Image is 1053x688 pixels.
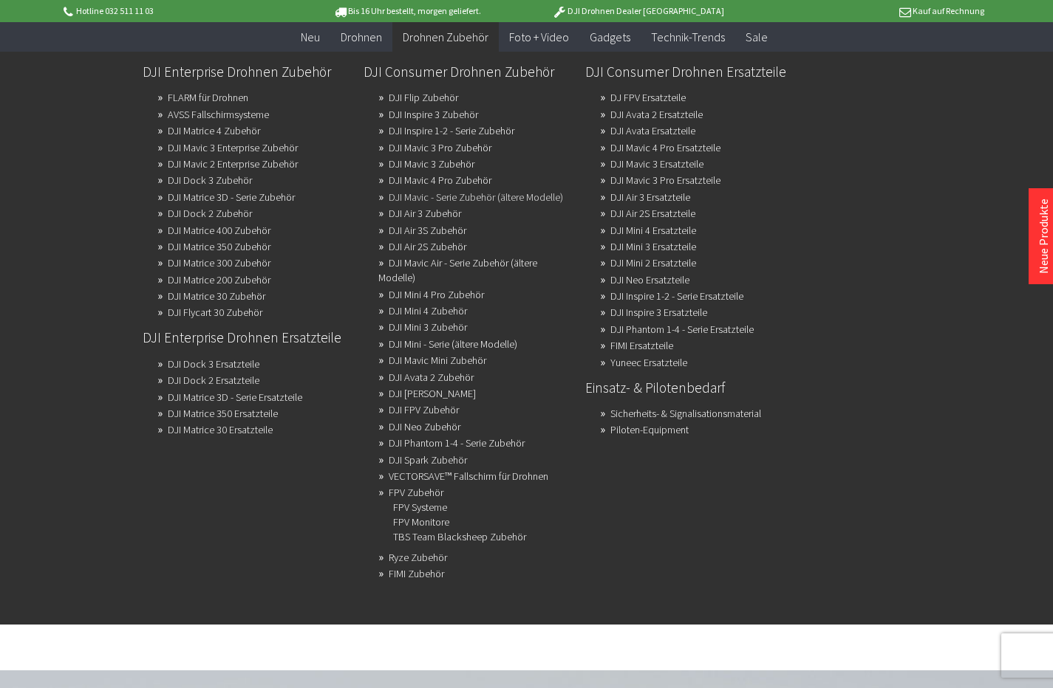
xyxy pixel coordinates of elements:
a: DJI Mavic 2 Enterprise Zubehör [168,154,298,174]
a: DJI Avata Ersatzteile [610,120,695,141]
a: DJI Matrice 30 Zubehör [168,286,265,306]
a: DJI Inspire 1-2 - Serie Ersatzteile [610,286,743,306]
a: VECTORSAVE™ Fallschirm für Drohnen [389,466,548,486]
a: DJI Inspire 1-2 - Serie Zubehör [389,120,514,141]
a: DJI Matrice 4 Zubehör [168,120,260,141]
a: Einsatz- & Pilotenbedarf [585,375,795,400]
a: Sale [735,22,778,52]
a: DJI Avata 2 Ersatzteile [610,104,703,125]
a: DJI Air 3 Zubehör [389,203,461,224]
span: Drohnen Zubehör [403,30,488,44]
a: DJI Mini 4 Pro Zubehör [389,284,484,305]
a: DJI Consumer Drohnen Ersatzteile [585,59,795,84]
a: DJI Consumer Drohnen Zubehör [364,59,573,84]
a: DJI FPV Zubehör [389,399,459,420]
a: Technik-Trends [641,22,735,52]
span: Sale [746,30,768,44]
span: Technik-Trends [651,30,725,44]
a: DJI Mavic Mini Zubehör [389,350,486,371]
p: DJI Drohnen Dealer [GEOGRAPHIC_DATA] [522,2,753,20]
a: DJI Mavic - Serie Zubehör (ältere Modelle) [389,187,563,207]
a: DJI Air 2S Zubehör [389,236,466,257]
span: Drohnen [341,30,382,44]
a: DJI Spark Zubehör [389,450,467,470]
a: Foto + Video [499,22,579,52]
a: Yuneec Ersatzteile [610,352,687,373]
a: DJI Air 3 Ersatzteile [610,187,690,207]
a: DJI Mavic 4 Pro Ersatzteile [610,137,720,158]
a: DJ FPV Ersatzteile [610,87,686,108]
a: Ryze Zubehör [389,547,447,568]
a: FIMI Zubehör [389,563,444,584]
a: DJI Air 3S Zubehör [389,220,466,241]
a: DJI Neo Ersatzteile [610,269,689,290]
a: DJI Mini 3 Zubehör [389,317,467,337]
a: Neue Produkte [1036,199,1051,274]
a: DJI Mavic 3 Pro Zubehör [389,137,491,158]
a: DJI Matrice 300 Zubehör [168,252,270,273]
a: FLARM für Drohnen [168,87,248,108]
p: Bis 16 Uhr bestellt, morgen geliefert. [292,2,522,20]
a: Sicherheits- & Signalisationsmaterial [610,403,761,424]
a: AVSS Fallschirmsysteme [168,104,269,125]
a: DJI Dock 2 Ersatzteile [168,370,259,391]
a: DJI Dock 3 Ersatzteile [168,354,259,374]
a: DJI Mini 4 Ersatzteile [610,220,696,241]
a: DJI Mavic 3 Enterprise Zubehör [168,137,298,158]
a: DJI Mini 2 Ersatzteile [610,252,696,273]
a: Drohnen [330,22,392,52]
a: DJI Flip Zubehör [389,87,458,108]
span: Gadgets [590,30,630,44]
a: DJI Matrice 3D - Serie Zubehör [168,187,295,207]
a: DJI Enterprise Drohnen Zubehör [143,59,352,84]
a: DJI Avata 2 Zubehör [389,367,474,388]
a: DJI Matrice 350 Ersatzteile [168,403,278,424]
span: Foto + Video [509,30,569,44]
p: Hotline 032 511 11 03 [61,2,292,20]
a: Drohnen Zubehör [392,22,499,52]
a: DJI Matrice 30 Ersatzteile [168,419,273,440]
a: DJI Inspire 3 Ersatzteile [610,302,707,323]
a: Neu [290,22,330,52]
a: DJI Mini 3 Ersatzteile [610,236,696,257]
a: DJI Enterprise Drohnen Ersatzteile [143,325,352,350]
a: DJI Phantom 1-4 - Serie Ersatzteile [610,319,754,340]
a: FPV Zubehör [389,482,443,503]
a: DJI Mavic 3 Ersatzteile [610,154,703,174]
a: DJI Air 2S Ersatzteile [610,203,695,224]
a: DJI Mavic 4 Pro Zubehör [389,170,491,190]
a: DJI Mavic 3 Zubehör [389,154,474,174]
a: DJI Flycart 30 Zubehör [168,302,262,323]
a: DJI Matrice 200 Zubehör [168,269,270,290]
a: DJI Mavic 3 Pro Ersatzteile [610,170,720,190]
a: DJI Dock 2 Zubehör [168,203,252,224]
a: DJI Mini 4 Zubehör [389,300,467,321]
a: FPV Monitore [393,512,449,532]
a: DJI Matrice 3D - Serie Ersatzteile [168,387,302,407]
a: TBS Team Blacksheep Zubehör [393,526,526,547]
a: DJI Neo Zubehör [389,416,460,437]
a: Gadgets [579,22,641,52]
a: DJI Mini - Serie (ältere Modelle) [389,334,517,354]
a: Piloten-Equipment [610,419,689,440]
a: DJI Inspire 3 Zubehör [389,104,478,125]
a: DJI Mavic Air - Serie Zubehör (ältere Modelle) [378,252,537,288]
span: Neu [301,30,320,44]
a: DJI Dock 3 Zubehör [168,170,252,190]
a: DJI Matrice 350 Zubehör [168,236,270,257]
a: FIMI Ersatzteile [610,335,673,356]
p: Kauf auf Rechnung [754,2,984,20]
a: DJI Phantom 1-4 - Serie Zubehör [389,433,525,453]
a: DJI Avata Zubehör [389,383,476,404]
a: FPV Systeme [393,497,447,517]
a: DJI Matrice 400 Zubehör [168,220,270,241]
